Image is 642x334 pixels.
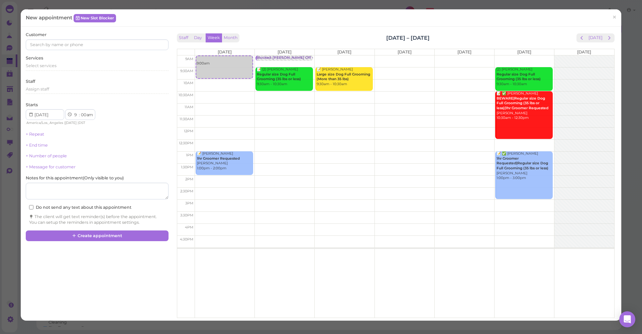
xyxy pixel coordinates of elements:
[337,49,351,54] span: [DATE]
[496,151,553,181] div: 📝 ✅ [PERSON_NAME] [PERSON_NAME] 1:00pm - 3:00pm
[619,311,635,327] div: Open Intercom Messenger
[185,177,193,181] span: 2pm
[180,237,193,241] span: 4:30pm
[181,165,193,169] span: 1:30pm
[26,120,100,126] div: | |
[26,175,124,181] label: Notes for this appointment ( Only visible to you )
[316,67,373,87] div: 📝 [PERSON_NAME] 9:30am - 10:30am
[179,141,193,145] span: 12:30pm
[180,213,193,217] span: 3:30pm
[79,121,85,125] span: DST
[177,33,190,42] button: Staff
[398,49,412,54] span: [DATE]
[197,151,253,171] div: 📝 [PERSON_NAME] [PERSON_NAME] 1:00pm - 2:00pm
[26,143,48,148] a: + End time
[26,230,168,241] button: Create appointment
[26,87,49,92] span: Assign staff
[26,32,46,38] label: Customer
[29,204,131,210] label: Do not send any text about this appointment
[179,93,193,97] span: 10:30am
[256,55,337,60] div: Blocked: [PERSON_NAME] Off • appointment
[185,57,193,61] span: 9am
[184,129,193,133] span: 12pm
[180,189,193,193] span: 2:30pm
[26,153,67,158] a: + Number of people
[186,153,193,157] span: 1pm
[29,214,165,226] div: The client will get text reminder(s) before the appointment. You can setup the reminders in appoi...
[496,67,553,87] div: (2) [PERSON_NAME] 9:30am - 10:30am
[190,33,206,42] button: Day
[577,49,591,54] span: [DATE]
[317,72,370,81] b: Large size Dog Full Grooming (More than 35 lbs)
[26,121,63,125] span: America/Los_Angeles
[197,156,240,161] b: 1hr Groomer Requested
[26,102,38,108] label: Starts
[65,121,77,125] span: [DATE]
[184,81,193,85] span: 10am
[185,201,193,205] span: 3pm
[222,33,239,42] button: Month
[604,33,615,42] button: next
[386,34,430,42] h2: [DATE] – [DATE]
[185,225,193,229] span: 4pm
[196,56,252,66] div: 9:00am
[26,132,44,137] a: + Repeat
[497,72,541,81] b: Regular size Dog Full Grooming (35 lbs or less)
[256,67,313,87] div: 📝 (2) [PERSON_NAME] 9:30am - 10:30am
[26,55,43,61] label: Services
[26,78,35,85] label: Staff
[185,105,193,109] span: 11am
[180,117,193,121] span: 11:30am
[497,96,548,110] b: BEWARE|Regular size Dog Full Grooming (35 lbs or less)|1hr Groomer Requested
[612,13,617,22] span: ×
[496,91,553,121] div: 📝 ✅ [PERSON_NAME] [PERSON_NAME] 10:30am - 12:30pm
[26,63,57,68] span: Select services
[218,49,232,54] span: [DATE]
[586,33,605,42] button: [DATE]
[29,205,33,209] input: Do not send any text about this appointment
[497,156,548,170] b: 1hr Groomer Requested|Regular size Dog Full Grooming (35 lbs or less)
[26,39,168,50] input: Search by name or phone
[74,14,116,22] a: New Slot Blocker
[180,69,193,73] span: 9:30am
[457,49,471,54] span: [DATE]
[257,72,301,81] b: Regular size Dog Full Grooming (35 lbs or less)
[26,164,76,169] a: + Message for customer
[517,49,531,54] span: [DATE]
[206,33,222,42] button: Week
[278,49,292,54] span: [DATE]
[26,14,74,21] span: New appointment
[576,33,587,42] button: prev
